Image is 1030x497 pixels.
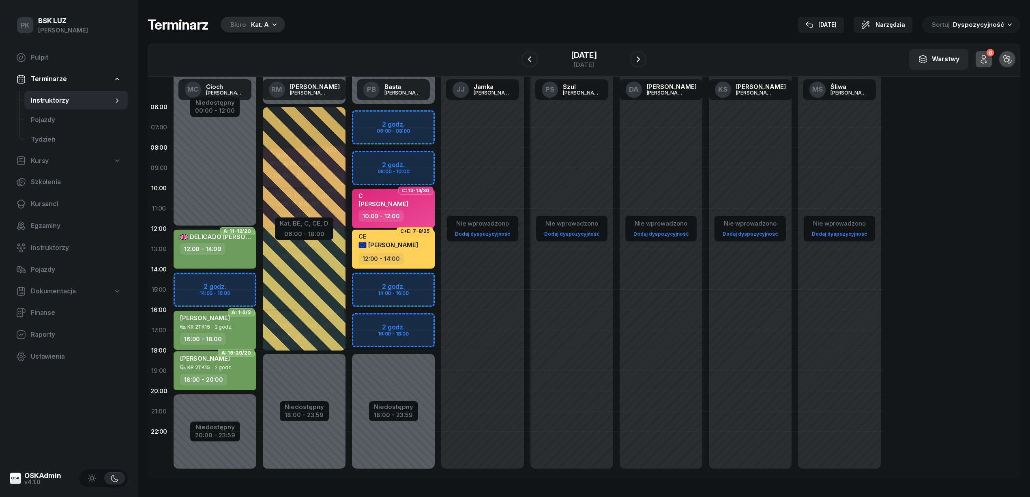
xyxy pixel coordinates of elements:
a: Finanse [10,303,128,323]
div: OSKAdmin [24,472,61,479]
span: PK [21,22,30,29]
div: Nie wprowadzono [719,218,781,229]
img: logo-xs@2x.png [10,473,21,484]
button: Nie wprowadzonoDodaj dyspozycyjność [452,217,513,241]
div: [PERSON_NAME] [206,90,245,95]
div: 19:00 [148,361,170,381]
a: Dokumentacja [10,282,128,301]
span: C: 13-14/30 [402,190,429,191]
a: Kursy [10,152,128,170]
div: Cioch [206,84,245,90]
div: 13:00 [148,239,170,259]
a: RM[PERSON_NAME][PERSON_NAME] [262,79,346,100]
div: Niedostępny [374,404,413,410]
div: 18:00 - 20:00 [180,374,227,385]
a: Terminarze [10,70,128,88]
div: 14:00 [148,259,170,280]
div: 10:00 [148,178,170,198]
div: Jamka [474,84,513,90]
div: 0 [986,49,994,57]
div: Niedostępny [285,404,324,410]
a: DA[PERSON_NAME][PERSON_NAME] [619,79,703,100]
span: DA [629,86,639,93]
span: MC [187,86,199,93]
span: A: 19-20/20 [221,352,251,354]
h1: Terminarz [148,17,208,32]
div: Szul [563,84,602,90]
a: PSSzul[PERSON_NAME] [535,79,608,100]
div: [PERSON_NAME] [647,84,697,90]
div: 21:00 [148,401,170,422]
div: Nie wprowadzono [809,218,870,229]
div: 18:00 - 23:59 [285,410,324,418]
div: KR 2TK15 [187,324,210,329]
span: Pojazdy [31,265,121,275]
span: Kursanci [31,199,121,209]
div: 18:00 - 23:59 [374,410,413,418]
div: 17:00 [148,320,170,340]
div: 09:00 [148,158,170,178]
span: Instruktorzy [31,95,113,106]
span: C+E: 7-8/25 [400,230,429,232]
div: [PERSON_NAME] [830,90,869,95]
span: Kursy [31,156,49,166]
span: JJ [457,86,465,93]
a: Pojazdy [24,110,128,130]
a: Raporty [10,325,128,344]
button: BiuroKat. A [218,17,285,33]
span: Raporty [31,329,121,340]
div: [PERSON_NAME] [647,90,686,95]
a: Dodaj dyspozycyjność [719,229,781,239]
button: 0 [976,51,992,67]
span: [PERSON_NAME] [368,241,418,249]
button: [DATE] [798,17,844,33]
div: Niedostępny [195,424,235,430]
div: 22:00 [148,422,170,442]
span: [PERSON_NAME] [358,200,408,208]
div: 20:00 [148,381,170,401]
button: Niedostępny18:00 - 23:59 [374,402,413,420]
span: Terminarze [31,74,67,84]
button: Nie wprowadzonoDodaj dyspozycyjność [719,217,781,241]
a: Dodaj dyspozycyjność [630,229,692,239]
div: Nie wprowadzono [630,218,692,229]
button: Nie wprowadzonoDodaj dyspozycyjność [541,217,603,241]
div: 15:00 [148,280,170,300]
div: [PERSON_NAME] [384,90,423,95]
button: Nie wprowadzonoDodaj dyspozycyjność [809,217,870,241]
div: [PERSON_NAME] [290,90,329,95]
div: 08:00 [148,138,170,158]
div: 12:00 - 14:00 [358,253,404,265]
div: BSK LUZ [38,17,88,24]
span: [PERSON_NAME] [180,355,230,362]
span: MŚ [812,86,823,93]
div: [PERSON_NAME] [38,25,88,36]
div: [PERSON_NAME] [474,90,513,95]
button: Niedostępny20:00 - 23:59 [195,422,235,440]
button: Nie wprowadzonoDodaj dyspozycyjność [630,217,692,241]
a: Pulpit [10,48,128,67]
div: 07:00 [148,117,170,138]
a: Egzaminy [10,216,128,236]
span: PS [545,86,554,93]
div: Biuro [230,20,246,30]
button: Narzędzia [854,17,912,33]
div: Nie wprowadzono [541,218,603,229]
a: Ustawienia [10,347,128,366]
span: 2 godz. [215,365,232,370]
div: 16:00 [148,300,170,320]
a: MCCioch[PERSON_NAME] [178,79,251,100]
button: Warstwy [909,49,968,70]
span: KS [718,86,727,93]
span: PB [367,86,376,93]
div: [DATE] [571,62,597,68]
span: Finanse [31,308,121,318]
span: RM [271,86,282,93]
div: [DATE] [805,20,837,30]
div: [PERSON_NAME] [563,90,602,95]
div: 00:00 - 12:00 [195,105,235,114]
div: [PERSON_NAME] [736,84,786,90]
a: Instruktorzy [24,91,128,110]
div: 18:00 [148,340,170,361]
span: Instruktorzy [31,243,121,253]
